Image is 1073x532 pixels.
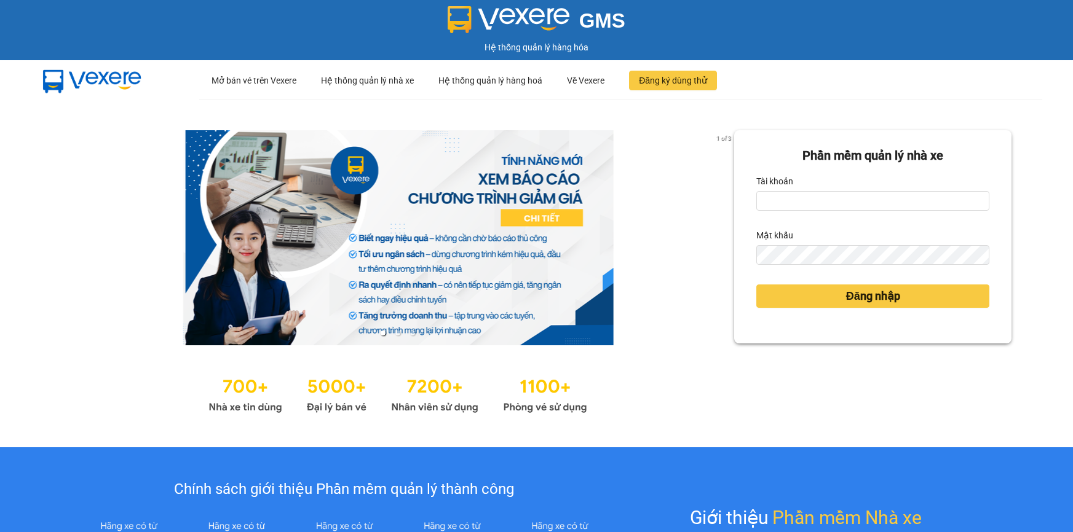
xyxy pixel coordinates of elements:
button: previous slide / item [61,130,79,345]
input: Mật khẩu [756,245,989,265]
span: GMS [579,9,625,32]
div: Phần mềm quản lý nhà xe [756,146,989,165]
div: Chính sách giới thiệu Phần mềm quản lý thành công [75,478,613,501]
div: Hệ thống quản lý hàng hoá [438,61,542,100]
div: Hệ thống quản lý nhà xe [321,61,414,100]
a: GMS [448,18,625,28]
img: Statistics.png [208,370,587,417]
li: slide item 1 [381,331,386,335]
li: slide item 2 [395,331,400,335]
label: Mật khẩu [756,225,793,245]
button: next slide / item [717,130,734,345]
button: Đăng ký dùng thử [629,71,717,90]
div: Mở bán vé trên Vexere [212,61,296,100]
img: mbUUG5Q.png [31,60,154,101]
div: Hệ thống quản lý hàng hóa [3,41,1070,54]
li: slide item 3 [410,331,415,335]
div: Giới thiệu [690,503,922,532]
span: Phần mềm Nhà xe [772,503,922,532]
p: 1 of 3 [713,130,734,146]
label: Tài khoản [756,171,793,191]
img: logo 2 [448,6,569,33]
div: Về Vexere [567,61,604,100]
span: Đăng ký dùng thử [639,74,707,87]
input: Tài khoản [756,191,989,211]
span: Đăng nhập [846,288,900,305]
button: Đăng nhập [756,284,989,308]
